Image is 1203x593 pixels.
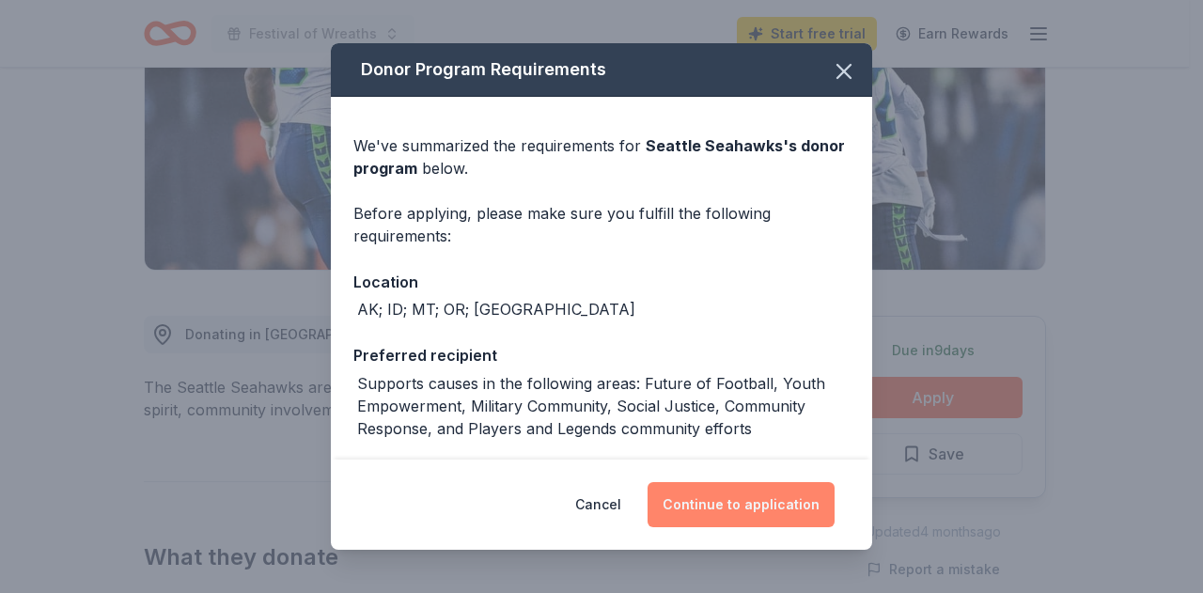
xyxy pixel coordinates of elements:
[648,482,835,527] button: Continue to application
[331,43,872,97] div: Donor Program Requirements
[575,482,621,527] button: Cancel
[357,298,635,320] div: AK; ID; MT; OR; [GEOGRAPHIC_DATA]
[353,202,850,247] div: Before applying, please make sure you fulfill the following requirements:
[353,134,850,179] div: We've summarized the requirements for below.
[357,372,850,440] div: Supports causes in the following areas: Future of Football, Youth Empowerment, Military Community...
[353,270,850,294] div: Location
[353,343,850,367] div: Preferred recipient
